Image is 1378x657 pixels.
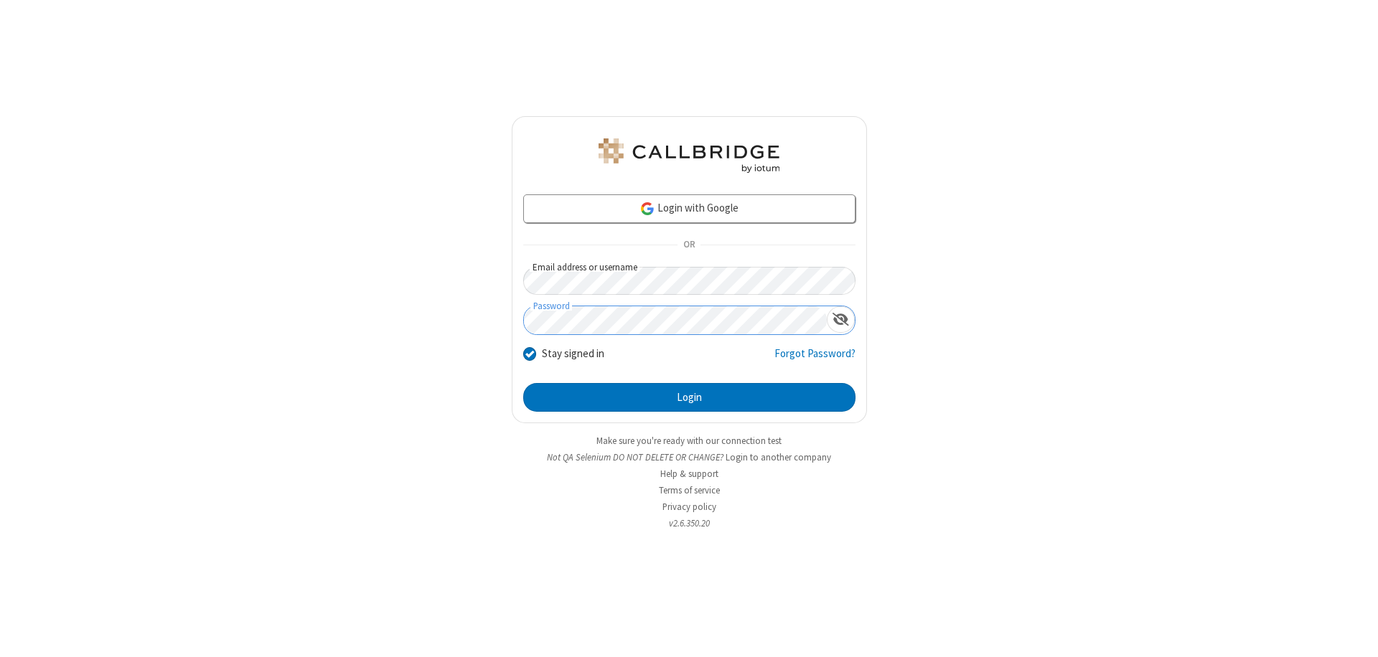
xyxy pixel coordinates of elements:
input: Email address or username [523,267,856,295]
a: Privacy policy [662,501,716,513]
button: Login to another company [726,450,831,464]
a: Make sure you're ready with our connection test [596,435,782,447]
a: Help & support [660,468,718,480]
li: v2.6.350.20 [512,516,867,530]
a: Forgot Password? [774,346,856,373]
a: Login with Google [523,194,856,223]
span: OR [678,235,700,255]
iframe: Chat [1342,620,1367,647]
label: Stay signed in [542,346,604,362]
img: google-icon.png [639,201,655,217]
img: QA Selenium DO NOT DELETE OR CHANGE [596,138,782,173]
input: Password [524,306,827,334]
button: Login [523,383,856,412]
li: Not QA Selenium DO NOT DELETE OR CHANGE? [512,450,867,464]
a: Terms of service [659,484,720,496]
div: Show password [827,306,855,333]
